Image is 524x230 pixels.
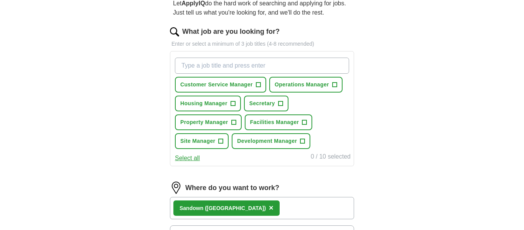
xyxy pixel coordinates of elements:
span: Facilities Manager [250,118,299,126]
span: Development Manager [237,137,297,145]
p: Enter or select a minimum of 3 job titles (4-8 recommended) [170,40,354,48]
button: Facilities Manager [245,114,313,130]
button: Customer Service Manager [175,77,266,93]
span: ([GEOGRAPHIC_DATA]) [205,205,266,211]
button: Development Manager [232,133,310,149]
button: Select all [175,154,200,163]
button: Secretary [244,96,288,111]
div: 0 / 10 selected [311,152,351,163]
span: Housing Manager [180,99,227,108]
span: Site Manager [180,137,215,145]
button: Operations Manager [269,77,343,93]
span: Property Manager [180,118,228,126]
img: location.png [170,182,182,194]
button: Site Manager [175,133,229,149]
input: Type a job title and press enter [175,58,349,74]
span: Secretary [249,99,275,108]
button: Housing Manager [175,96,241,111]
strong: Sandown [180,205,203,211]
button: Property Manager [175,114,242,130]
label: What job are you looking for? [182,26,280,37]
span: Customer Service Manager [180,81,253,89]
label: Where do you want to work? [185,183,279,193]
span: × [269,204,274,212]
span: Operations Manager [275,81,329,89]
img: search.png [170,27,179,36]
button: × [269,202,274,214]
